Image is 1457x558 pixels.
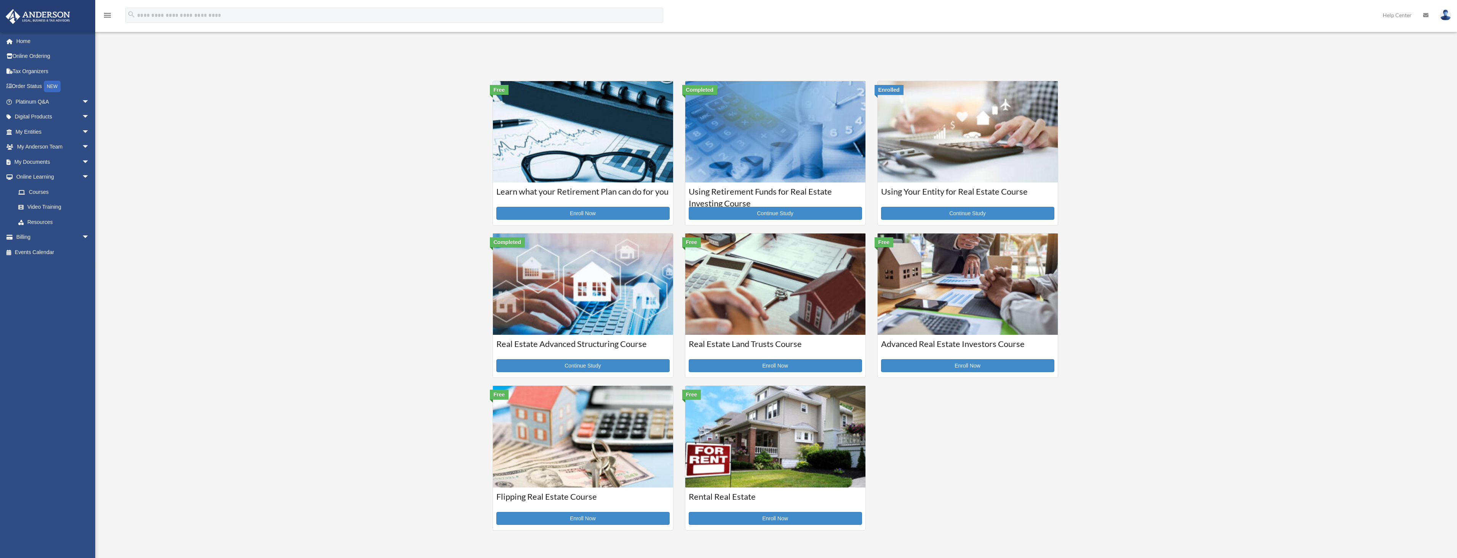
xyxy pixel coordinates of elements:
span: arrow_drop_down [82,230,97,245]
h3: Using Your Entity for Real Estate Course [881,186,1054,205]
div: Free [490,390,509,400]
div: Free [682,390,701,400]
span: arrow_drop_down [82,139,97,155]
div: Free [682,237,701,247]
div: Completed [490,237,525,247]
i: menu [103,11,112,20]
img: Anderson Advisors Platinum Portal [3,9,72,24]
span: arrow_drop_down [82,124,97,140]
a: Tax Organizers [5,64,101,79]
img: User Pic [1440,10,1451,21]
a: Enroll Now [689,359,862,372]
h3: Real Estate Land Trusts Course [689,338,862,357]
a: Enroll Now [496,512,670,525]
a: Billingarrow_drop_down [5,230,101,245]
i: search [127,10,136,19]
span: arrow_drop_down [82,109,97,125]
a: Enroll Now [881,359,1054,372]
a: Home [5,34,101,49]
a: Resources [11,214,101,230]
h3: Learn what your Retirement Plan can do for you [496,186,670,205]
a: Video Training [11,200,101,215]
div: NEW [44,81,61,92]
a: Continue Study [689,207,862,220]
h3: Advanced Real Estate Investors Course [881,338,1054,357]
h3: Using Retirement Funds for Real Estate Investing Course [689,186,862,205]
a: Order StatusNEW [5,79,101,94]
a: Digital Productsarrow_drop_down [5,109,101,125]
a: Online Ordering [5,49,101,64]
a: Platinum Q&Aarrow_drop_down [5,94,101,109]
a: My Entitiesarrow_drop_down [5,124,101,139]
a: Courses [11,184,97,200]
div: Free [875,237,894,247]
h3: Flipping Real Estate Course [496,491,670,510]
a: Continue Study [496,359,670,372]
span: arrow_drop_down [82,94,97,110]
a: Online Learningarrow_drop_down [5,169,101,185]
span: arrow_drop_down [82,154,97,170]
a: My Anderson Teamarrow_drop_down [5,139,101,155]
a: menu [103,13,112,20]
h3: Real Estate Advanced Structuring Course [496,338,670,357]
h3: Rental Real Estate [689,491,862,510]
a: Events Calendar [5,245,101,260]
a: My Documentsarrow_drop_down [5,154,101,169]
div: Completed [682,85,717,95]
a: Enroll Now [689,512,862,525]
div: Enrolled [875,85,904,95]
div: Free [490,85,509,95]
a: Continue Study [881,207,1054,220]
span: arrow_drop_down [82,169,97,185]
a: Enroll Now [496,207,670,220]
